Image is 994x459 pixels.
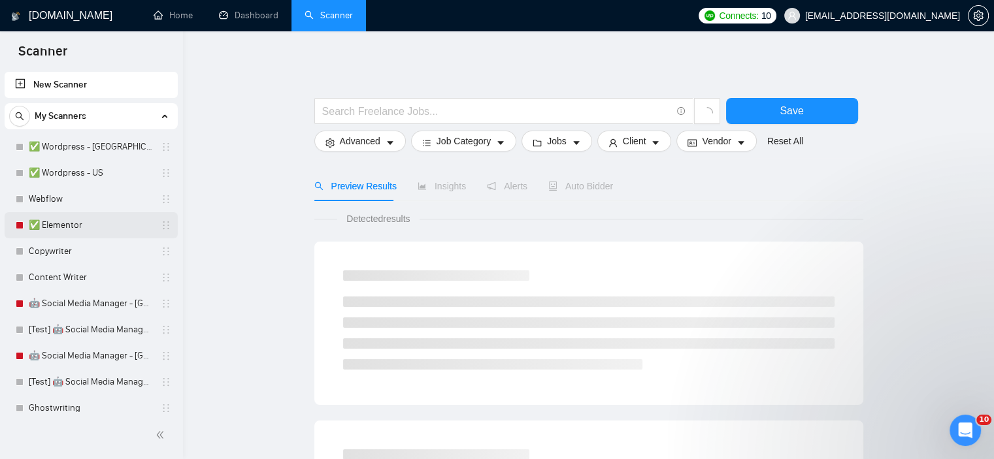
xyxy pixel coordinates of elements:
[29,264,153,291] a: Content Writer
[161,220,171,230] span: holder
[8,42,78,69] span: Scanner
[29,160,153,186] a: ✅ Wordpress - US
[35,103,86,129] span: My Scanners
[154,10,193,21] a: homeHome
[968,5,989,26] button: setting
[677,107,686,116] span: info-circle
[161,351,171,361] span: holder
[161,403,171,413] span: holder
[651,138,660,148] span: caret-down
[9,106,30,127] button: search
[29,238,153,264] a: Copywriter
[161,324,171,335] span: holder
[5,72,178,98] li: New Scanner
[608,138,618,148] span: user
[719,8,758,23] span: Connects:
[161,168,171,178] span: holder
[29,317,153,343] a: [Test] 🤖 Social Media Manager - [GEOGRAPHIC_DATA]
[418,182,427,191] span: area-chart
[314,131,406,151] button: settingAdvancedcaret-down
[701,107,713,119] span: loading
[780,103,803,119] span: Save
[704,10,715,21] img: upwork-logo.png
[418,181,466,191] span: Insights
[219,10,278,21] a: dashboardDashboard
[761,8,771,23] span: 10
[733,332,994,424] iframe: Intercom notifications message
[487,181,527,191] span: Alerts
[422,138,431,148] span: bars
[161,246,171,257] span: holder
[314,181,397,191] span: Preview Results
[161,377,171,387] span: holder
[572,138,581,148] span: caret-down
[314,182,323,191] span: search
[547,134,567,148] span: Jobs
[676,131,756,151] button: idcardVendorcaret-down
[15,72,167,98] a: New Scanner
[305,10,353,21] a: searchScanner
[29,134,153,160] a: ✅ Wordpress - [GEOGRAPHIC_DATA]
[976,415,991,425] span: 10
[11,6,20,27] img: logo
[533,138,542,148] span: folder
[437,134,491,148] span: Job Category
[496,138,505,148] span: caret-down
[161,194,171,204] span: holder
[688,138,697,148] span: idcard
[968,10,989,21] a: setting
[597,131,672,151] button: userClientcaret-down
[325,138,335,148] span: setting
[29,343,153,369] a: 🤖 Social Media Manager - [GEOGRAPHIC_DATA]
[29,369,153,395] a: [Test] 🤖 Social Media Manager - [GEOGRAPHIC_DATA]
[340,134,380,148] span: Advanced
[522,131,592,151] button: folderJobscaret-down
[950,415,981,446] iframe: Intercom live chat
[767,134,803,148] a: Reset All
[10,112,29,121] span: search
[29,186,153,212] a: Webflow
[29,291,153,317] a: 🤖 Social Media Manager - [GEOGRAPHIC_DATA]
[161,142,171,152] span: holder
[487,182,496,191] span: notification
[787,11,797,20] span: user
[322,103,671,119] input: Search Freelance Jobs...
[702,134,731,148] span: Vendor
[161,272,171,283] span: holder
[726,98,858,124] button: Save
[411,131,516,151] button: barsJob Categorycaret-down
[623,134,646,148] span: Client
[156,428,169,441] span: double-left
[737,138,746,148] span: caret-down
[337,212,419,226] span: Detected results
[161,298,171,309] span: holder
[548,182,557,191] span: robot
[386,138,395,148] span: caret-down
[29,212,153,238] a: ✅ Elementor
[29,395,153,421] a: Ghostwriting
[548,181,613,191] span: Auto Bidder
